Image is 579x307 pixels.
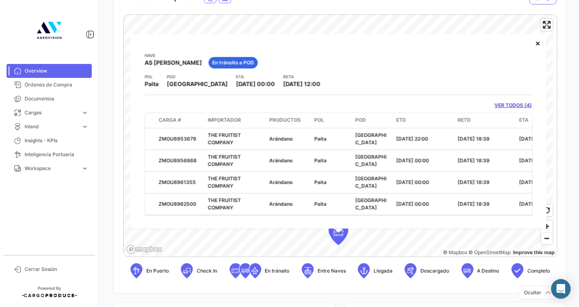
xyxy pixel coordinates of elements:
[25,67,89,75] span: Overview
[541,19,553,31] button: Enter fullscreen
[318,267,346,275] span: Entre Naves
[495,102,532,109] a: VER TODOS (4)
[208,175,241,189] span: THE FRUITIST COMPANY
[458,201,490,207] span: [DATE] 18:39
[352,113,393,128] datatable-header-cell: POD
[393,113,454,128] datatable-header-cell: ETD
[355,175,386,189] span: [GEOGRAPHIC_DATA]
[145,52,202,59] app-card-info-title: Nave
[126,245,162,254] a: Mapbox logo
[159,135,201,143] div: ZMOU8953679
[454,113,516,128] datatable-header-cell: RETD
[469,249,511,255] a: OpenStreetMap
[167,73,228,80] app-card-info-title: POD
[7,64,92,78] a: Overview
[355,197,386,211] span: [GEOGRAPHIC_DATA]
[81,109,89,116] span: expand_more
[396,179,429,185] span: [DATE] 00:00
[145,59,202,67] span: AS [PERSON_NAME]
[443,249,467,255] a: Mapbox
[29,10,70,51] img: 4b7f8542-3a82-4138-a362-aafd166d3a59.jpg
[25,266,89,273] span: Cerrar Sesión
[477,267,500,275] span: A Destino
[266,113,311,128] datatable-header-cell: Productos
[329,221,348,245] div: Map marker
[25,95,89,102] span: Documentos
[25,165,78,172] span: Workspace
[159,200,201,208] div: ZMOU8962500
[204,113,266,128] datatable-header-cell: Importador
[458,157,490,164] span: [DATE] 18:39
[458,116,471,124] span: RETD
[374,267,393,275] span: Llegada
[7,92,92,106] a: Documentos
[145,73,159,80] app-card-info-title: POL
[283,80,320,87] span: [DATE] 12:00
[516,113,577,128] datatable-header-cell: ETA
[25,123,78,130] span: Inland
[519,201,552,207] span: [DATE] 00:00
[208,116,241,124] span: Importador
[396,201,429,207] span: [DATE] 00:00
[519,179,552,185] span: [DATE] 00:00
[519,286,556,299] button: Ocultar
[269,201,293,207] span: Arándano
[314,157,327,164] span: Paita
[527,267,550,275] span: Completo
[519,157,552,164] span: [DATE] 00:00
[314,116,324,124] span: POL
[420,267,449,275] span: Descargado
[265,267,290,275] span: En tránsito
[167,80,228,88] span: [GEOGRAPHIC_DATA]
[269,179,293,185] span: Arándano
[269,157,293,164] span: Arándano
[311,113,352,128] datatable-header-cell: POL
[513,249,555,255] a: Map feedback
[155,113,204,128] datatable-header-cell: Carga #
[355,154,386,167] span: [GEOGRAPHIC_DATA]
[458,179,490,185] span: [DATE] 18:39
[25,137,89,144] span: Insights - KPIs
[124,15,553,257] canvas: Map
[159,157,201,164] div: ZMOU8956868
[159,116,181,124] span: Carga #
[541,233,553,244] span: Zoom out
[396,157,429,164] span: [DATE] 00:00
[81,123,89,130] span: expand_more
[25,109,78,116] span: Cargas
[208,154,241,167] span: THE FRUITIST COMPANY
[7,134,92,148] a: Insights - KPIs
[314,201,327,207] span: Paita
[314,179,327,185] span: Paita
[269,116,301,124] span: Productos
[159,179,201,186] div: ZMOU8961355
[197,267,217,275] span: Check In
[236,73,275,80] app-card-info-title: ETA
[25,81,89,89] span: Órdenes de Compra
[236,80,275,87] span: [DATE] 00:00
[7,148,92,161] a: Inteligencia Portuaria
[458,136,490,142] span: [DATE] 18:39
[25,151,89,158] span: Inteligencia Portuaria
[396,136,428,142] span: [DATE] 22:00
[81,165,89,172] span: expand_more
[145,80,159,88] span: Paita
[212,59,254,66] span: En tránsito a POD
[146,267,169,275] span: En Puerto
[208,132,241,146] span: THE FRUITIST COMPANY
[208,197,241,211] span: THE FRUITIST COMPANY
[269,136,293,142] span: Arándano
[283,73,320,80] app-card-info-title: RETA
[541,221,553,232] button: Zoom in
[355,116,366,124] span: POD
[355,132,386,146] span: [GEOGRAPHIC_DATA]
[519,116,529,124] span: ETA
[519,136,551,142] span: [DATE] 12:00
[7,78,92,92] a: Órdenes de Compra
[541,232,553,244] button: Zoom out
[314,136,327,142] span: Paita
[396,116,406,124] span: ETD
[551,279,571,299] div: Abrir Intercom Messenger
